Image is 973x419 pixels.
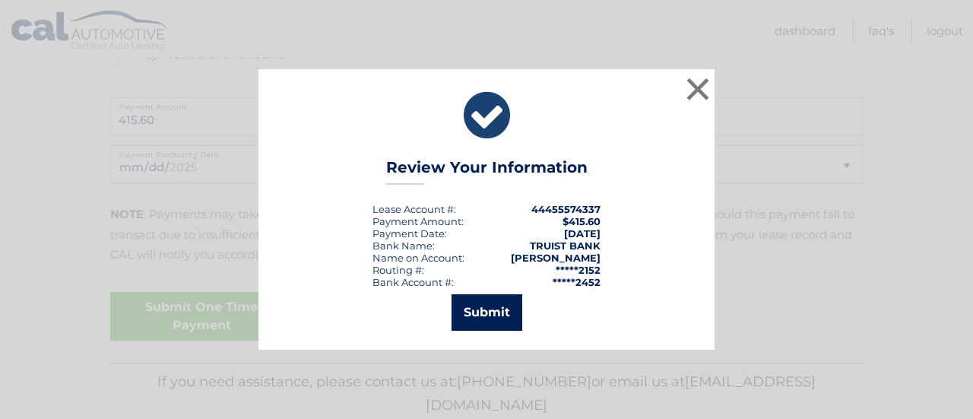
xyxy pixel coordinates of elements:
div: Name on Account: [372,252,464,264]
h3: Review Your Information [386,158,588,185]
div: Routing #: [372,264,424,276]
strong: TRUIST BANK [530,240,601,252]
span: Payment Date [372,227,445,240]
div: Bank Name: [372,240,435,252]
div: Bank Account #: [372,276,454,288]
div: Lease Account #: [372,203,456,215]
button: × [683,74,713,104]
strong: [PERSON_NAME] [511,252,601,264]
button: Submit [452,294,522,331]
span: [DATE] [564,227,601,240]
span: $415.60 [563,215,601,227]
div: Payment Amount: [372,215,464,227]
div: : [372,227,447,240]
strong: 44455574337 [531,203,601,215]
